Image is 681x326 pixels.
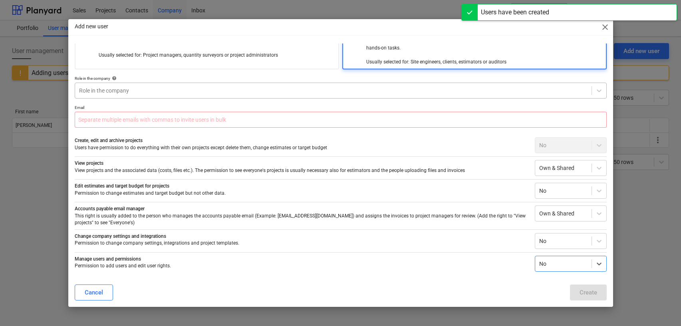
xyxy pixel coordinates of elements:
[641,288,681,326] iframe: Chat Widget
[75,240,528,247] p: Permission to change company settings, integrations and project templates.
[75,256,528,263] p: Manage users and permissions
[75,105,607,112] p: Email
[110,76,117,81] span: help
[481,8,549,17] div: Users have been created
[75,144,528,151] p: Users have permission to do everything with their own projects except delete them, change estimat...
[75,190,528,197] p: Permission to change estimates and target budget but not other data.
[75,263,528,269] p: Permission to add users and edit user rights.
[75,22,108,31] p: Add new user
[75,183,528,190] p: Edit estimates and target budget for projects
[75,112,607,128] input: Separate multiple emails with commas to invite users in bulk
[75,76,607,81] div: Role in the company
[342,20,607,69] div: Limited userPerfect for support roles or stakeholders—gain access to essential project features a...
[75,167,528,174] p: View projects and the associated data (costs, files etc.). The permission to see everyone's proje...
[75,233,528,240] p: Change company settings and integrations
[75,137,528,144] p: Create, edit and archive projects
[75,20,339,69] div: Full userPerfect for users requiring comprehensive access—whether managing projects or setting th...
[75,285,113,300] button: Cancel
[600,22,610,32] span: close
[366,31,590,65] p: Perfect for support roles or stakeholders—gain access to essential project features and view key ...
[75,160,528,167] p: View projects
[99,31,322,59] p: Perfect for users requiring comprehensive access—whether managing projects or setting them up, wi...
[85,287,103,298] div: Cancel
[75,213,528,226] p: This right is usually added to the person who manages the accounts payable email (Example: [EMAIL...
[75,205,528,212] p: Accounts payable email manager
